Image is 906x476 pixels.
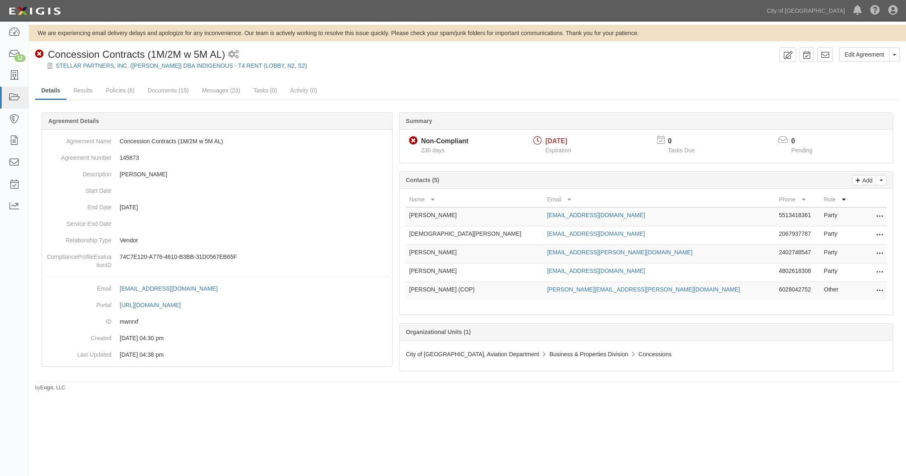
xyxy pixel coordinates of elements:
[406,118,432,124] b: Summary
[247,82,283,99] a: Tasks (0)
[45,133,389,149] dd: Concession Contracts (1M/2M w 5M AL)
[668,147,695,154] span: Tasks Due
[45,249,111,269] dt: ComplianceProfileEvaluationID
[547,286,740,293] a: [PERSON_NAME][EMAIL_ADDRESS][PERSON_NAME][DOMAIN_NAME]
[45,330,389,346] dd: [DATE] 04:30 pm
[45,166,111,178] dt: Description
[421,137,468,146] div: Non-Compliant
[284,82,323,99] a: Activity (0)
[35,82,66,100] a: Details
[45,149,389,166] dd: 145873
[763,2,849,19] a: City of [GEOGRAPHIC_DATA]
[45,280,111,293] dt: Email
[45,313,111,326] dt: ID
[45,216,111,228] dt: Service End Date
[45,330,111,342] dt: Created
[67,82,99,99] a: Results
[852,175,876,185] a: Add
[406,282,544,301] td: [PERSON_NAME] (COP)
[547,230,645,237] a: [EMAIL_ADDRESS][DOMAIN_NAME]
[45,199,111,211] dt: End Date
[6,4,63,19] img: logo-5460c22ac91f19d4615b14bd174203de0afe785f0fc80cf4dbbc73dc1793850b.png
[228,50,239,59] i: 1 scheduled workflow
[196,82,246,99] a: Messages (23)
[120,284,218,293] div: [EMAIL_ADDRESS][DOMAIN_NAME]
[821,192,854,207] th: Role
[547,212,645,218] a: [EMAIL_ADDRESS][DOMAIN_NAME]
[48,118,99,124] b: Agreement Details
[860,175,873,185] p: Add
[791,137,823,146] p: 0
[544,192,776,207] th: Email
[29,29,906,37] div: We are experiencing email delivery delays and apologize for any inconvenience. Our team is active...
[406,226,544,245] td: [DEMOGRAPHIC_DATA][PERSON_NAME]
[776,192,821,207] th: Phone
[56,62,307,69] a: STELLAR PARTNERS, INC. ([PERSON_NAME]) DBA INDIGENOUS - T4 RENT (LOBBY, N2, S2)
[668,137,705,146] p: 0
[406,192,544,207] th: Name
[45,346,111,359] dt: Last Updated
[45,232,111,244] dt: Relationship Type
[545,137,567,144] span: [DATE]
[35,384,65,391] small: by
[549,351,628,358] span: Business & Properties Division
[547,268,645,274] a: [EMAIL_ADDRESS][DOMAIN_NAME]
[409,137,418,145] i: Non-Compliant
[791,147,812,154] span: Pending
[421,147,445,154] span: Since 12/31/2024
[839,47,889,62] a: Edit Agreement
[547,249,692,256] a: [EMAIL_ADDRESS][PERSON_NAME][DOMAIN_NAME]
[639,351,672,358] span: Concessions
[120,253,389,261] p: 74C7E120-A776-4610-B3BB-31D0567EB65F
[776,263,821,282] td: 4802618308
[821,226,854,245] td: Party
[35,47,225,62] div: Concession Contracts (1M/2M w 5M AL)
[45,297,111,309] dt: Portal
[406,207,544,226] td: [PERSON_NAME]
[545,147,571,154] span: Expiration
[35,50,44,59] i: Non-Compliant
[776,245,821,263] td: 2402748547
[45,346,389,363] dd: [DATE] 04:38 pm
[142,82,195,99] a: Documents (15)
[45,149,111,162] dt: Agreement Number
[100,82,141,99] a: Policies (6)
[821,282,854,301] td: Other
[870,6,880,16] i: Help Center - Complianz
[45,232,389,249] dd: Vendor
[45,313,389,330] dd: mwnrxf
[821,263,854,282] td: Party
[406,245,544,263] td: [PERSON_NAME]
[48,49,225,60] span: Concession Contracts (1M/2M w 5M AL)
[14,54,26,62] div: 12
[776,226,821,245] td: 2067937787
[776,282,821,301] td: 6028042752
[120,302,190,308] a: [URL][DOMAIN_NAME]
[821,245,854,263] td: Party
[821,207,854,226] td: Party
[406,351,539,358] span: City of [GEOGRAPHIC_DATA], Aviation Department
[406,329,471,335] b: Organizational Units (1)
[120,170,389,178] p: [PERSON_NAME]
[406,263,544,282] td: [PERSON_NAME]
[40,385,65,391] a: Exigis, LLC
[120,285,227,292] a: [EMAIL_ADDRESS][DOMAIN_NAME]
[406,177,439,183] b: Contacts (5)
[45,199,389,216] dd: [DATE]
[45,182,111,195] dt: Start Date
[45,133,111,145] dt: Agreement Name
[776,207,821,226] td: 5513418361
